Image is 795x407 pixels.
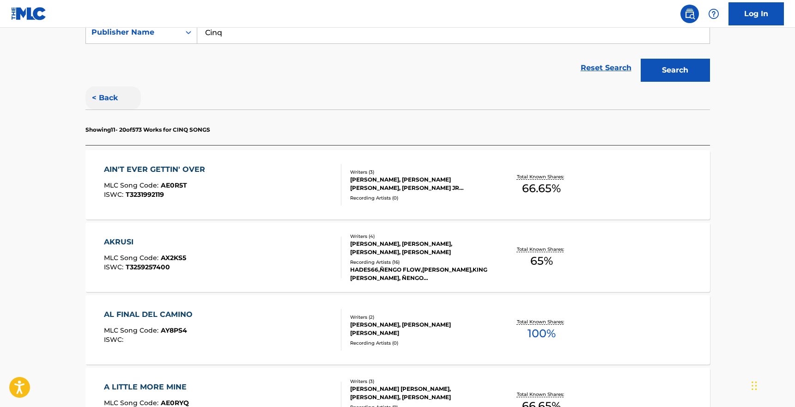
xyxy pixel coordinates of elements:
[641,59,710,82] button: Search
[104,181,161,189] span: MLC Song Code :
[528,325,556,342] span: 100 %
[350,169,490,176] div: Writers ( 3 )
[104,190,126,199] span: ISWC :
[104,309,197,320] div: AL FINAL DEL CAMINO
[161,254,186,262] span: AX2KS5
[684,8,695,19] img: search
[104,399,161,407] span: MLC Song Code :
[350,321,490,337] div: [PERSON_NAME], [PERSON_NAME] [PERSON_NAME]
[350,266,490,282] div: HADES66,ÑENGO FLOW,[PERSON_NAME],KING [PERSON_NAME], ÑENGO FLOW|BRRAY|HADES66, HADES66, ÑENGO FLO...
[350,176,490,192] div: [PERSON_NAME], [PERSON_NAME] [PERSON_NAME], [PERSON_NAME] JR [PERSON_NAME]
[104,254,161,262] span: MLC Song Code :
[104,263,126,271] span: ISWC :
[104,382,191,393] div: A LITTLE MORE MINE
[85,150,710,219] a: AIN'T EVER GETTIN' OVERMLC Song Code:AE0R5TISWC:T3231992119Writers (3)[PERSON_NAME], [PERSON_NAME...
[126,263,170,271] span: T3259257400
[85,295,710,364] a: AL FINAL DEL CAMINOMLC Song Code:AY8PS4ISWC:Writers (2)[PERSON_NAME], [PERSON_NAME] [PERSON_NAME]...
[752,372,757,400] div: Drag
[517,173,566,180] p: Total Known Shares:
[350,259,490,266] div: Recording Artists ( 16 )
[350,240,490,256] div: [PERSON_NAME], [PERSON_NAME], [PERSON_NAME], [PERSON_NAME]
[91,27,175,38] div: Publisher Name
[749,363,795,407] iframe: Chat Widget
[350,233,490,240] div: Writers ( 4 )
[704,5,723,23] div: Help
[104,164,210,175] div: AIN'T EVER GETTIN' OVER
[104,326,161,334] span: MLC Song Code :
[85,86,141,109] button: < Back
[85,21,710,86] form: Search Form
[350,194,490,201] div: Recording Artists ( 0 )
[708,8,719,19] img: help
[517,391,566,398] p: Total Known Shares:
[161,399,189,407] span: AE0RYQ
[350,314,490,321] div: Writers ( 2 )
[576,58,636,78] a: Reset Search
[530,253,553,269] span: 65 %
[517,318,566,325] p: Total Known Shares:
[350,385,490,401] div: [PERSON_NAME] [PERSON_NAME], [PERSON_NAME], [PERSON_NAME]
[85,126,210,134] p: Showing 11 - 20 of 573 Works for CINQ SONGS
[728,2,784,25] a: Log In
[126,190,164,199] span: T3231992119
[161,326,187,334] span: AY8PS4
[85,223,710,292] a: AKRUSIMLC Song Code:AX2KS5ISWC:T3259257400Writers (4)[PERSON_NAME], [PERSON_NAME], [PERSON_NAME],...
[104,335,126,344] span: ISWC :
[350,378,490,385] div: Writers ( 3 )
[517,246,566,253] p: Total Known Shares:
[161,181,187,189] span: AE0R5T
[350,340,490,346] div: Recording Artists ( 0 )
[11,7,47,20] img: MLC Logo
[522,180,561,197] span: 66.65 %
[104,237,186,248] div: AKRUSI
[680,5,699,23] a: Public Search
